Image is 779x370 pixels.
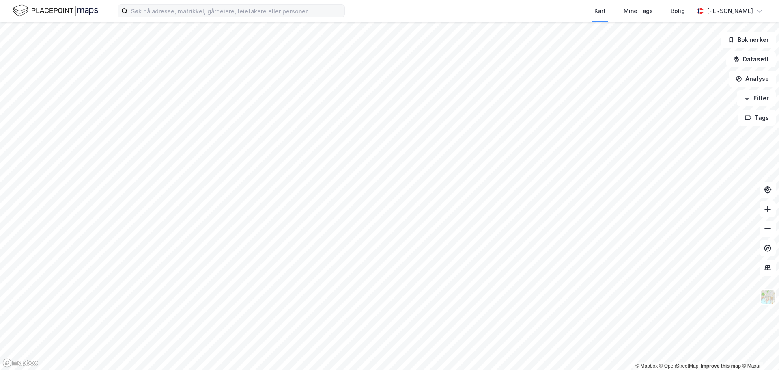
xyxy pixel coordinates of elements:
div: Mine Tags [624,6,653,16]
img: logo.f888ab2527a4732fd821a326f86c7f29.svg [13,4,98,18]
div: Kart [594,6,606,16]
input: Søk på adresse, matrikkel, gårdeiere, leietakere eller personer [128,5,344,17]
div: Bolig [671,6,685,16]
iframe: Chat Widget [738,331,779,370]
div: Kontrollprogram for chat [738,331,779,370]
div: [PERSON_NAME] [707,6,753,16]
